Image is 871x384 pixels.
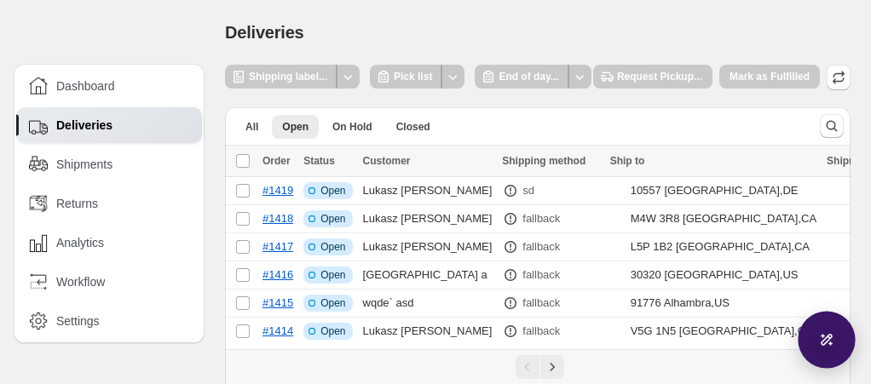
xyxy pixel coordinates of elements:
[332,120,372,134] span: On Hold
[363,155,411,167] span: Customer
[56,273,105,290] span: Workflow
[540,355,564,379] button: Next
[245,120,258,134] span: All
[262,324,293,337] a: #1414
[610,155,645,167] span: Ship to
[631,182,799,199] div: 10557 [GEOGRAPHIC_DATA] , DE
[631,210,816,227] div: M4W 3R8 [GEOGRAPHIC_DATA] , CA
[522,238,560,255] p: fallback
[56,195,98,212] span: Returns
[512,233,570,261] button: fallback
[631,295,730,312] div: 91776 Alhambra , US
[502,155,585,167] span: Shipping method
[262,155,291,167] span: Order
[631,323,813,340] div: V5G 1N5 [GEOGRAPHIC_DATA] , CA
[631,267,799,284] div: 30320 [GEOGRAPHIC_DATA] , US
[262,184,293,197] a: #1419
[320,212,345,226] span: Open
[358,233,498,261] td: Lukasz [PERSON_NAME]
[522,210,560,227] p: fallback
[320,240,345,254] span: Open
[820,114,844,138] button: Search and filter results
[320,184,345,198] span: Open
[631,238,810,255] div: L5P 1B2 [GEOGRAPHIC_DATA] , CA
[56,312,100,330] span: Settings
[358,261,498,289] td: [GEOGRAPHIC_DATA] a
[522,295,560,312] p: fallback
[262,268,293,281] a: #1416
[358,205,498,233] td: Lukasz [PERSON_NAME]
[522,323,560,340] p: fallback
[225,349,851,384] nav: Pagination
[512,289,570,317] button: fallback
[358,289,498,318] td: wqde` asd
[358,318,498,346] td: Lukasz [PERSON_NAME]
[522,182,534,199] p: sd
[512,318,570,345] button: fallback
[512,261,570,289] button: fallback
[358,177,498,205] td: Lukasz [PERSON_NAME]
[282,120,309,134] span: Open
[56,156,112,173] span: Shipments
[320,268,345,282] span: Open
[262,296,293,309] a: #1415
[262,240,293,253] a: #1417
[522,267,560,284] p: fallback
[303,155,335,167] span: Status
[56,234,104,251] span: Analytics
[396,120,430,134] span: Closed
[56,117,112,134] span: Deliveries
[56,77,115,95] span: Dashboard
[225,23,304,42] span: Deliveries
[512,177,545,204] button: sd
[512,205,570,232] button: fallback
[262,212,293,225] a: #1418
[320,296,345,310] span: Open
[320,324,345,338] span: Open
